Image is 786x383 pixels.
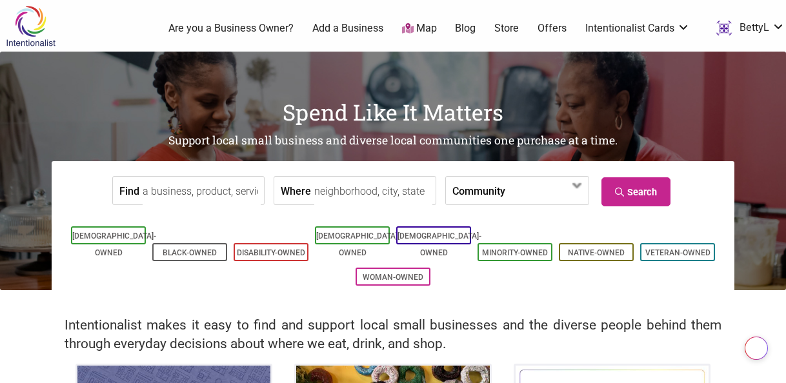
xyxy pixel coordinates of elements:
[314,177,432,206] input: neighborhood, city, state
[601,177,670,206] a: Search
[119,177,139,204] label: Find
[452,177,505,204] label: Community
[494,21,519,35] a: Store
[568,248,625,257] a: Native-Owned
[312,21,383,35] a: Add a Business
[237,248,305,257] a: Disability-Owned
[72,231,156,257] a: [DEMOGRAPHIC_DATA]-Owned
[316,231,400,257] a: [DEMOGRAPHIC_DATA]-Owned
[363,273,423,282] a: Woman-Owned
[168,21,294,35] a: Are you a Business Owner?
[645,248,710,257] a: Veteran-Owned
[398,231,481,257] a: [DEMOGRAPHIC_DATA]-Owned
[538,21,567,35] a: Offers
[281,177,311,204] label: Where
[482,248,548,257] a: Minority-Owned
[709,17,785,40] a: BettyL
[455,21,476,35] a: Blog
[143,177,261,206] input: a business, product, service
[65,316,721,353] h2: Intentionalist makes it easy to find and support local small businesses and the diverse people be...
[402,21,437,36] a: Map
[163,248,217,257] a: Black-Owned
[585,21,690,35] a: Intentionalist Cards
